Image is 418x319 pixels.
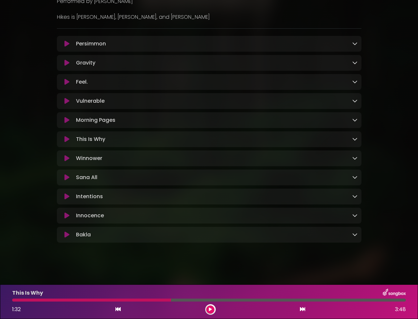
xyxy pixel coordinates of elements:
p: This Is Why [76,135,105,143]
p: Hikes is [PERSON_NAME], [PERSON_NAME], and [PERSON_NAME] [57,13,361,21]
p: Intentions [76,193,103,200]
p: Morning Pages [76,116,115,124]
p: Bakla [76,231,91,239]
p: Gravity [76,59,95,67]
p: Vulnerable [76,97,105,105]
p: Persimmon [76,40,106,48]
p: Sana All [76,173,97,181]
p: Innocence [76,212,104,220]
p: Winnower [76,154,102,162]
p: Feel. [76,78,88,86]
